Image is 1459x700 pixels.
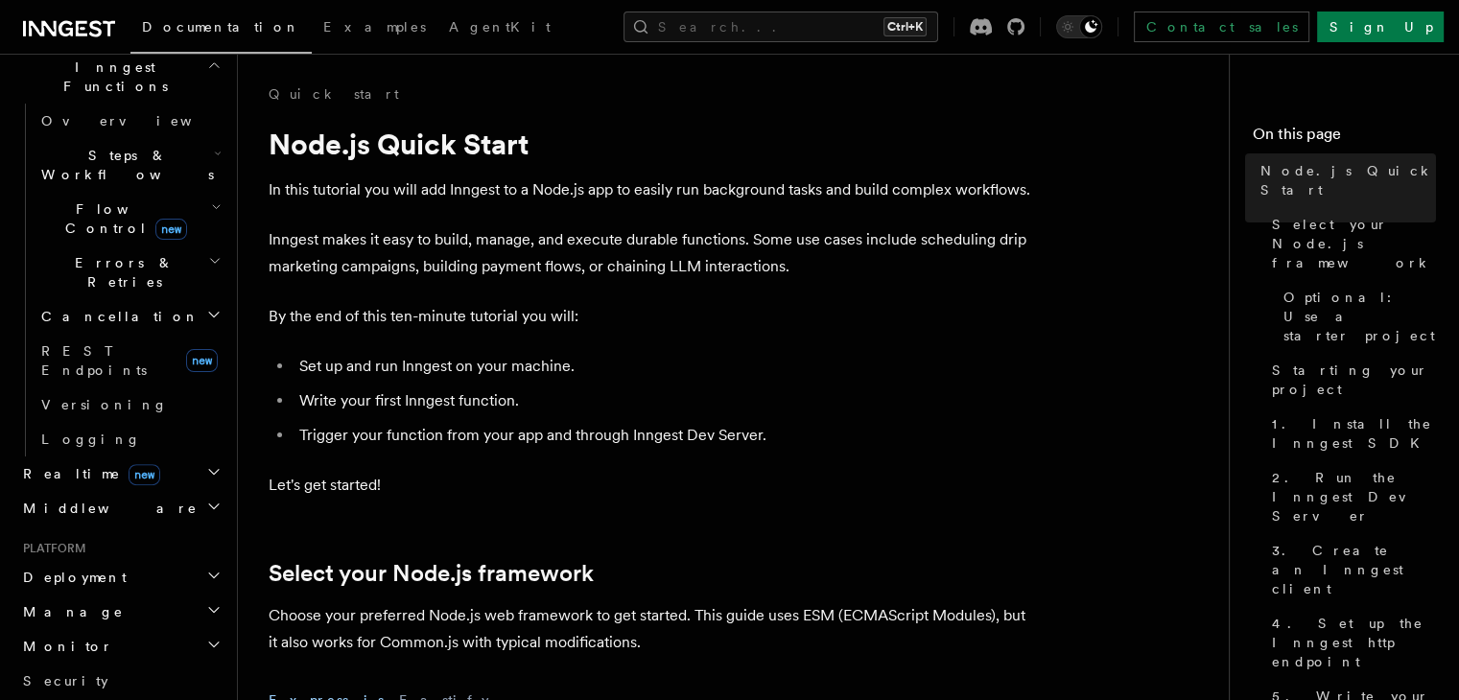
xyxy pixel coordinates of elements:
[1253,123,1436,153] h4: On this page
[1264,606,1436,679] a: 4. Set up the Inngest http endpoint
[15,629,225,664] button: Monitor
[1283,288,1436,345] span: Optional: Use a starter project
[449,19,551,35] span: AgentKit
[1264,460,1436,533] a: 2. Run the Inngest Dev Server
[41,397,168,412] span: Versioning
[883,17,927,36] kbd: Ctrl+K
[155,219,187,240] span: new
[15,664,225,698] a: Security
[1272,468,1436,525] span: 2. Run the Inngest Dev Server
[15,491,225,525] button: Middleware
[15,499,198,518] span: Middleware
[1264,407,1436,460] a: 1. Install the Inngest SDK
[15,637,113,656] span: Monitor
[142,19,300,35] span: Documentation
[15,595,225,629] button: Manage
[15,464,160,483] span: Realtime
[624,12,938,42] button: Search...Ctrl+K
[1272,361,1436,399] span: Starting your project
[186,349,218,372] span: new
[1134,12,1309,42] a: Contact sales
[130,6,312,54] a: Documentation
[1264,207,1436,280] a: Select your Node.js framework
[34,307,200,326] span: Cancellation
[323,19,426,35] span: Examples
[1056,15,1102,38] button: Toggle dark mode
[294,422,1036,449] li: Trigger your function from your app and through Inngest Dev Server.
[1272,414,1436,453] span: 1. Install the Inngest SDK
[15,541,86,556] span: Platform
[129,464,160,485] span: new
[1253,153,1436,207] a: Node.js Quick Start
[1264,533,1436,606] a: 3. Create an Inngest client
[269,602,1036,656] p: Choose your preferred Node.js web framework to get started. This guide uses ESM (ECMAScript Modul...
[23,673,108,688] span: Security
[15,58,207,96] span: Inngest Functions
[1272,541,1436,598] span: 3. Create an Inngest client
[269,226,1036,280] p: Inngest makes it easy to build, manage, and execute durable functions. Some use cases include sch...
[15,568,127,587] span: Deployment
[15,50,225,104] button: Inngest Functions
[34,387,225,422] a: Versioning
[1272,614,1436,671] span: 4. Set up the Inngest http endpoint
[34,253,208,292] span: Errors & Retries
[312,6,437,52] a: Examples
[437,6,562,52] a: AgentKit
[269,472,1036,499] p: Let's get started!
[1272,215,1436,272] span: Select your Node.js framework
[34,299,225,334] button: Cancellation
[34,104,225,138] a: Overview
[15,456,225,491] button: Realtimenew
[269,560,594,587] a: Select your Node.js framework
[269,176,1036,203] p: In this tutorial you will add Inngest to a Node.js app to easily run background tasks and build c...
[34,146,214,184] span: Steps & Workflows
[1317,12,1444,42] a: Sign Up
[15,560,225,595] button: Deployment
[1260,161,1436,199] span: Node.js Quick Start
[34,192,225,245] button: Flow Controlnew
[34,199,211,238] span: Flow Control
[34,334,225,387] a: REST Endpointsnew
[294,353,1036,380] li: Set up and run Inngest on your machine.
[1276,280,1436,353] a: Optional: Use a starter project
[34,138,225,192] button: Steps & Workflows
[41,432,141,447] span: Logging
[34,245,225,299] button: Errors & Retries
[269,84,399,104] a: Quick start
[269,303,1036,330] p: By the end of this ten-minute tutorial you will:
[34,422,225,456] a: Logging
[269,127,1036,161] h1: Node.js Quick Start
[1264,353,1436,407] a: Starting your project
[15,602,124,621] span: Manage
[41,343,147,378] span: REST Endpoints
[41,113,239,128] span: Overview
[15,104,225,456] div: Inngest Functions
[294,387,1036,414] li: Write your first Inngest function.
